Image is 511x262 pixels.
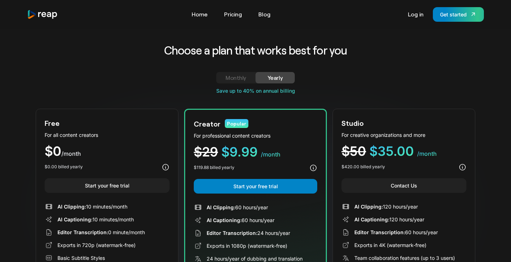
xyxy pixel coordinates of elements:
div: $119.88 billed yearly [194,164,234,171]
div: Popular [225,119,248,128]
div: For creative organizations and more [341,131,466,139]
div: Yearly [264,73,286,82]
div: For all content creators [45,131,170,139]
a: home [27,10,58,19]
div: $420.00 billed yearly [341,164,385,170]
a: Start your free trial [194,179,317,194]
span: $50 [341,143,366,159]
div: 0 minute/month [57,228,145,236]
span: AI Clipping: [57,204,86,210]
div: Exports in 4K (watermark-free) [354,241,426,249]
span: AI Clipping: [207,204,235,210]
div: 120 hours/year [354,216,424,223]
span: Editor Transcription: [57,229,108,235]
span: AI Captioning: [354,216,389,222]
span: $9.99 [221,144,258,160]
span: $29 [194,144,218,160]
div: 60 hours/year [207,204,268,211]
a: Contact Us [341,178,466,193]
div: 60 hours/year [354,228,438,236]
span: Editor Transcription: [207,230,257,236]
span: AI Clipping: [354,204,383,210]
div: Exports in 1080p (watermark-free) [207,242,287,250]
span: /month [261,151,280,158]
div: Monthly [225,73,247,82]
a: Log in [404,9,427,20]
div: Exports in 720p (watermark-free) [57,241,136,249]
div: Save up to 40% on annual billing [36,87,475,94]
h2: Choose a plan that works best for you [108,43,403,58]
div: 24 hours/year [207,229,290,237]
a: Blog [255,9,274,20]
div: 10 minutes/month [57,216,134,223]
div: Basic Subtitle Styles [57,254,105,262]
span: AI Captioning: [57,216,92,222]
div: 60 hours/year [207,216,274,224]
div: Team collaboration features (up to 3 users) [354,254,455,262]
div: $0 [45,145,170,158]
span: Editor Transcription: [354,229,405,235]
div: Studio [341,118,364,128]
div: 10 minutes/month [57,203,127,210]
a: Home [188,9,211,20]
span: /month [61,150,81,157]
div: For professional content creators [194,132,317,139]
div: Get started [440,11,467,18]
div: Free [45,118,60,128]
img: reap logo [27,10,58,19]
span: /month [417,150,437,157]
a: Start your free trial [45,178,170,193]
a: Pricing [221,9,246,20]
div: Creator [194,118,221,129]
a: Get started [433,7,484,22]
span: $35.00 [369,143,414,159]
div: $0.00 billed yearly [45,164,83,170]
div: 120 hours/year [354,203,418,210]
span: AI Captioning: [207,217,242,223]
